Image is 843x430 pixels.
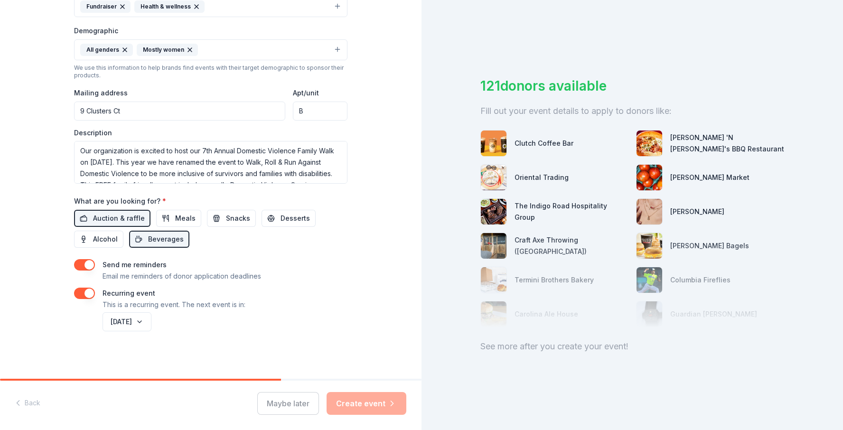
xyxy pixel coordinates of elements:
[515,138,573,149] div: Clutch Coffee Bar
[156,210,201,227] button: Meals
[103,261,167,269] label: Send me reminders
[670,206,724,217] div: [PERSON_NAME]
[134,0,205,13] div: Health & wellness
[670,132,784,155] div: [PERSON_NAME] 'N [PERSON_NAME]'s BBQ Restaurant
[262,210,316,227] button: Desserts
[74,128,112,138] label: Description
[74,231,123,248] button: Alcohol
[480,76,784,96] div: 121 donors available
[103,271,261,282] p: Email me reminders of donor application deadlines
[80,0,131,13] div: Fundraiser
[481,165,506,190] img: photo for Oriental Trading
[226,213,250,224] span: Snacks
[637,199,662,224] img: photo for Kendra Scott
[129,231,189,248] button: Beverages
[74,64,347,79] div: We use this information to help brands find events with their target demographic to sponsor their...
[637,165,662,190] img: photo for Wingard's Market
[74,141,347,184] textarea: Our organization is excited to host our 7th Annual Domestic Violence Family Walk on [DATE]. This ...
[481,131,506,156] img: photo for Clutch Coffee Bar
[74,196,166,206] label: What are you looking for?
[148,234,184,245] span: Beverages
[207,210,256,227] button: Snacks
[293,88,319,98] label: Apt/unit
[515,200,628,223] div: The Indigo Road Hospitality Group
[293,102,347,121] input: #
[480,339,784,354] div: See more after you create your event!
[103,299,245,310] p: This is a recurring event. The next event is in:
[74,26,118,36] label: Demographic
[74,39,347,60] button: All gendersMostly women
[74,210,150,227] button: Auction & raffle
[137,44,198,56] div: Mostly women
[175,213,196,224] span: Meals
[80,44,133,56] div: All genders
[480,103,784,119] div: Fill out your event details to apply to donors like:
[103,312,151,331] button: [DATE]
[637,131,662,156] img: photo for Jim 'N Nick's BBQ Restaurant
[481,199,506,224] img: photo for The Indigo Road Hospitality Group
[74,88,128,98] label: Mailing address
[93,213,145,224] span: Auction & raffle
[103,289,155,297] label: Recurring event
[74,102,285,121] input: Enter a US address
[515,172,569,183] div: Oriental Trading
[670,172,749,183] div: [PERSON_NAME] Market
[281,213,310,224] span: Desserts
[93,234,118,245] span: Alcohol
